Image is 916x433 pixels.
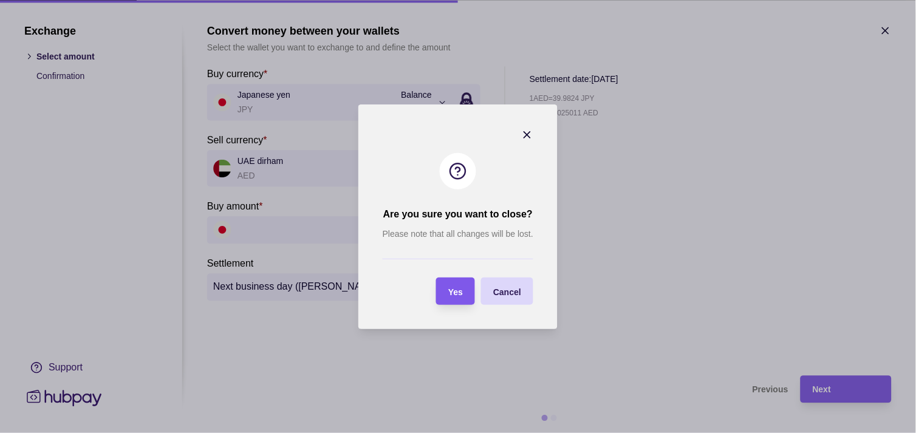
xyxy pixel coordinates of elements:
button: Yes [436,278,475,305]
span: Cancel [493,287,521,296]
button: Cancel [481,278,533,305]
p: Please note that all changes will be lost. [383,227,533,240]
span: Yes [448,287,463,296]
h2: Are you sure you want to close? [383,208,533,221]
